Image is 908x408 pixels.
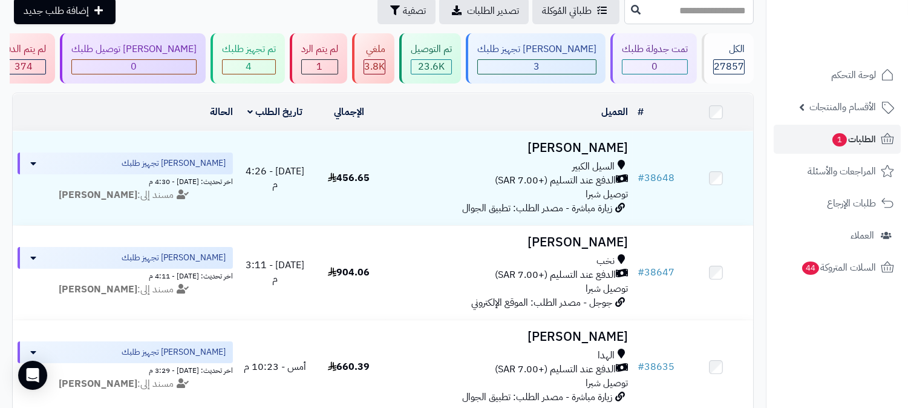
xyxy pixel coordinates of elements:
[477,42,596,56] div: [PERSON_NAME] تجهيز طلبك
[495,363,616,377] span: الدفع عند التسليم (+7.00 SAR)
[122,346,226,358] span: [PERSON_NAME] تجهيز طلبك
[608,33,699,84] a: تمت جدولة طلبك 0
[2,60,45,74] div: 374
[208,33,287,84] a: تم تجهيز طلبك 4
[403,4,426,18] span: تصفية
[131,59,137,74] span: 0
[246,258,304,286] span: [DATE] - 3:11 م
[622,42,688,56] div: تمت جدولة طلبك
[801,259,876,276] span: السلات المتروكة
[827,195,876,212] span: طلبات الإرجاع
[622,60,687,74] div: 0
[774,189,901,218] a: طلبات الإرجاع
[638,360,674,374] a: #38635
[714,59,744,74] span: 27857
[638,265,644,280] span: #
[774,221,901,250] a: العملاء
[391,141,628,155] h3: [PERSON_NAME]
[8,377,242,391] div: مسند إلى:
[302,60,338,74] div: 1
[328,265,370,280] span: 904.06
[638,360,644,374] span: #
[317,59,323,74] span: 1
[350,33,397,84] a: ملغي 3.8K
[774,157,901,186] a: المراجعات والأسئلة
[8,188,242,202] div: مسند إلى:
[334,105,364,119] a: الإجمالي
[638,105,644,119] a: #
[57,33,208,84] a: [PERSON_NAME] توصيل طلبك 0
[71,42,197,56] div: [PERSON_NAME] توصيل طلبك
[210,105,233,119] a: الحالة
[774,125,901,154] a: الطلبات1
[72,60,196,74] div: 0
[1,42,46,56] div: لم يتم الدفع
[638,171,674,185] a: #38648
[713,42,745,56] div: الكل
[287,33,350,84] a: لم يتم الرد 1
[467,4,519,18] span: تصدير الطلبات
[223,60,275,74] div: 4
[652,59,658,74] span: 0
[463,33,608,84] a: [PERSON_NAME] تجهيز طلبك 3
[462,201,612,216] span: زيارة مباشرة - مصدر الطلب: تطبيق الجوال
[638,265,674,280] a: #38647
[122,252,226,264] span: [PERSON_NAME] تجهيز طلبك
[15,59,33,74] span: 374
[247,105,302,119] a: تاريخ الطلب
[418,59,445,74] span: 23.6K
[774,61,901,90] a: لوحة التحكم
[478,60,596,74] div: 3
[462,390,612,404] span: زيارة مباشرة - مصدر الطلب: تطبيق الجوال
[328,360,370,374] span: 660.39
[495,268,616,282] span: الدفع عند التسليم (+7.00 SAR)
[18,363,233,376] div: اخر تحديث: [DATE] - 3:29 م
[851,227,874,244] span: العملاء
[832,133,847,146] span: 1
[572,160,615,174] span: السيل الكبير
[246,59,252,74] span: 4
[364,60,385,74] div: 3845
[59,188,137,202] strong: [PERSON_NAME]
[596,254,615,268] span: نخب
[495,174,616,188] span: الدفع عند التسليم (+7.00 SAR)
[246,164,304,192] span: [DATE] - 4:26 م
[802,262,819,275] span: 44
[391,235,628,249] h3: [PERSON_NAME]
[808,163,876,180] span: المراجعات والأسئلة
[18,361,47,390] div: Open Intercom Messenger
[598,349,615,363] span: الهدا
[638,171,644,185] span: #
[24,4,89,18] span: إضافة طلب جديد
[391,330,628,344] h3: [PERSON_NAME]
[364,42,385,56] div: ملغي
[301,42,338,56] div: لم يتم الرد
[831,131,876,148] span: الطلبات
[411,60,451,74] div: 23630
[471,295,612,310] span: جوجل - مصدر الطلب: الموقع الإلكتروني
[8,283,242,297] div: مسند إلى:
[542,4,592,18] span: طلباتي المُوكلة
[364,59,385,74] span: 3.8K
[244,360,306,374] span: أمس - 10:23 م
[397,33,463,84] a: تم التوصيل 23.6K
[699,33,756,84] a: الكل27857
[534,59,540,74] span: 3
[222,42,276,56] div: تم تجهيز طلبك
[809,99,876,116] span: الأقسام والمنتجات
[18,174,233,187] div: اخر تحديث: [DATE] - 4:30 م
[18,269,233,281] div: اخر تحديث: [DATE] - 4:11 م
[831,67,876,84] span: لوحة التحكم
[586,281,628,296] span: توصيل شبرا
[59,377,137,391] strong: [PERSON_NAME]
[59,282,137,297] strong: [PERSON_NAME]
[586,187,628,202] span: توصيل شبرا
[411,42,452,56] div: تم التوصيل
[826,33,897,58] img: logo-2.png
[586,376,628,390] span: توصيل شبرا
[601,105,628,119] a: العميل
[328,171,370,185] span: 456.65
[122,157,226,169] span: [PERSON_NAME] تجهيز طلبك
[774,253,901,282] a: السلات المتروكة44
